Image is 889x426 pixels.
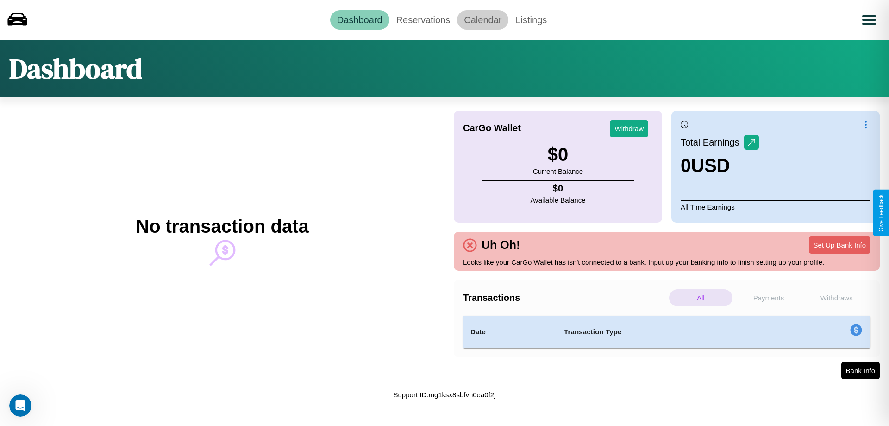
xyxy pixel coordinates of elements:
h4: Transactions [463,292,667,303]
h1: Dashboard [9,50,142,88]
a: Listings [508,10,554,30]
h3: $ 0 [533,144,583,165]
h4: Transaction Type [564,326,774,337]
button: Set Up Bank Info [809,236,870,254]
p: Looks like your CarGo Wallet has isn't connected to a bank. Input up your banking info to finish ... [463,256,870,268]
a: Calendar [457,10,508,30]
table: simple table [463,316,870,348]
h4: $ 0 [531,183,586,194]
button: Withdraw [610,120,648,137]
p: Current Balance [533,165,583,178]
p: Payments [737,289,801,306]
h4: CarGo Wallet [463,123,521,134]
button: Bank Info [841,362,880,379]
button: Open menu [856,7,882,33]
iframe: Intercom live chat [9,394,31,417]
p: All [669,289,732,306]
div: Give Feedback [878,194,884,232]
h2: No transaction data [136,216,308,237]
p: All Time Earnings [681,200,870,213]
p: Available Balance [531,194,586,206]
p: Support ID: mg1ksx8sbfvh0ea0f2j [394,388,496,401]
a: Dashboard [330,10,389,30]
p: Total Earnings [681,134,744,151]
p: Withdraws [805,289,868,306]
h4: Uh Oh! [477,238,525,252]
h4: Date [470,326,549,337]
a: Reservations [389,10,457,30]
h3: 0 USD [681,155,759,176]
